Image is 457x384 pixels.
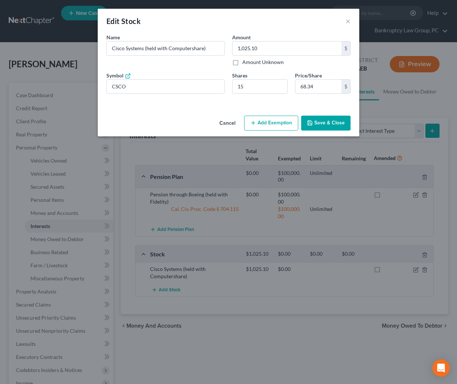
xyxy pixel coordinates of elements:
input: -- [107,80,225,93]
input: -- [232,80,287,93]
label: Amount [232,33,251,41]
input: 0.00 [295,80,341,93]
div: Edit Stock [106,16,141,26]
input: 0.00 [232,41,341,55]
button: Add Exemption [244,116,298,131]
label: Shares [232,72,247,79]
div: $ [341,41,350,55]
div: $ [341,80,350,93]
label: Symbol [106,72,131,79]
div: Open Intercom Messenger [432,359,450,377]
label: Amount Unknown [242,59,284,66]
button: Cancel [214,116,241,131]
button: × [345,17,351,25]
span: Name [106,34,120,40]
input: Enter name... [107,41,225,55]
label: Price/Share [295,72,322,79]
button: Save & Close [301,116,351,131]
